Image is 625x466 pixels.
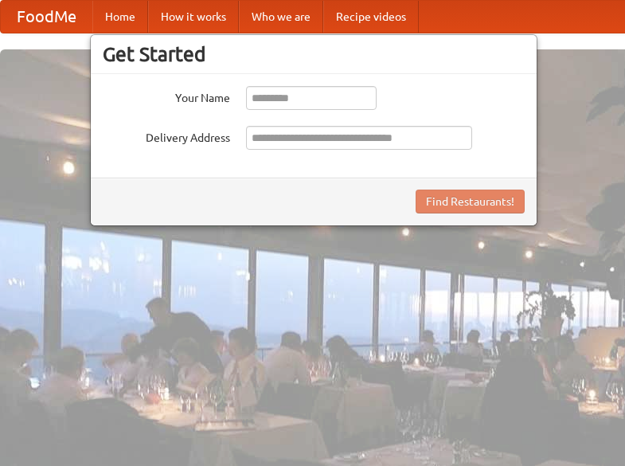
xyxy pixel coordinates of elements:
[416,190,525,213] button: Find Restaurants!
[103,42,525,66] h3: Get Started
[1,1,92,33] a: FoodMe
[103,126,230,146] label: Delivery Address
[239,1,323,33] a: Who we are
[323,1,419,33] a: Recipe videos
[148,1,239,33] a: How it works
[103,86,230,106] label: Your Name
[92,1,148,33] a: Home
